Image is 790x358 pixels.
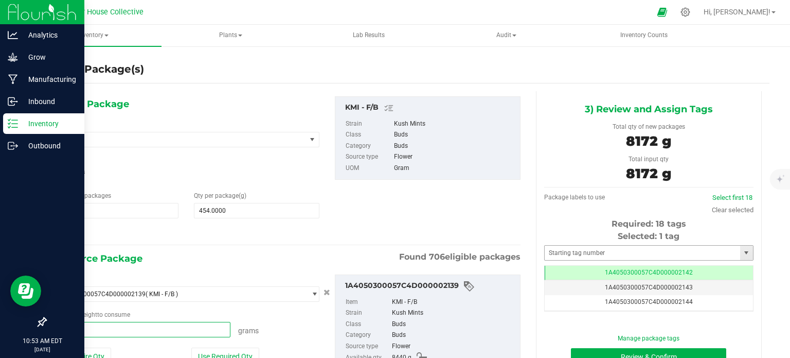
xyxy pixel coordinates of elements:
[67,8,143,16] span: Arbor House Collective
[8,74,18,84] inline-svg: Manufacturing
[626,133,671,149] span: 8172 g
[339,31,399,40] span: Lab Results
[392,308,515,319] div: Kush Mints
[239,192,246,199] span: (g)
[346,141,392,152] label: Category
[45,62,144,77] h4: Create Package(s)
[346,118,392,130] label: Strain
[346,151,392,163] label: Source type
[679,7,692,17] div: Manage settings
[8,118,18,129] inline-svg: Inventory
[346,330,390,341] label: Category
[394,118,515,130] div: Kush Mints
[606,31,681,40] span: Inventory Counts
[18,140,80,152] p: Outbound
[613,123,685,130] span: Total qty of new packages
[346,163,392,174] label: UOM
[18,73,80,86] p: Manufacturing
[5,336,80,346] p: 10:53 AM EDT
[629,156,669,163] span: Total input qty
[8,96,18,107] inline-svg: Inbound
[605,298,693,305] span: 1A4050300057C4D000002144
[306,132,318,147] span: select
[8,141,18,151] inline-svg: Outbound
[58,291,146,298] span: 1A4050300057C4D000002139
[346,341,390,352] label: Source type
[10,276,41,306] iframe: Resource center
[576,25,712,46] a: Inventory Counts
[394,151,515,163] div: Flower
[429,252,445,262] span: 706
[53,96,129,112] span: 1) New Package
[618,231,679,241] span: Selected: 1 tag
[8,30,18,40] inline-svg: Analytics
[79,311,97,318] span: weight
[399,251,520,263] span: Found eligible packages
[163,25,299,46] a: Plants
[394,163,515,174] div: Gram
[545,246,740,260] input: Starting tag number
[740,246,753,260] span: select
[394,141,515,152] div: Buds
[18,29,80,41] p: Analytics
[18,51,80,63] p: Grow
[438,25,574,46] span: Audit
[146,291,178,298] span: ( KMI - F/B )
[712,194,752,201] a: Select first 18
[605,269,693,276] span: 1A4050300057C4D000002142
[53,164,319,180] span: Kush Mints
[651,2,674,22] span: Open Ecommerce Menu
[8,52,18,62] inline-svg: Grow
[392,319,515,330] div: Buds
[18,95,80,108] p: Inbound
[618,335,679,342] a: Manage package tags
[704,8,770,16] span: Hi, [PERSON_NAME]!
[612,219,686,229] span: Required: 18 tags
[346,319,390,330] label: Class
[712,206,753,214] a: Clear selected
[394,129,515,141] div: Buds
[345,280,515,293] div: 1A4050300057C4D000002139
[194,203,319,218] input: 454.0000
[544,194,605,201] span: Package labels to use
[346,308,390,319] label: Strain
[25,25,161,46] a: Inventory
[346,129,392,141] label: Class
[392,330,515,341] div: Buds
[605,284,693,291] span: 1A4050300057C4D000002143
[346,297,390,308] label: Item
[5,346,80,353] p: [DATE]
[53,311,130,318] span: Package to consume
[392,297,515,308] div: KMI - F/B
[392,341,515,352] div: Flower
[306,287,318,301] span: select
[18,117,80,130] p: Inventory
[345,102,515,114] div: KMI - F/B
[238,327,259,335] span: Grams
[320,285,333,300] button: Cancel button
[626,165,671,182] span: 8172 g
[585,101,713,117] span: 3) Review and Assign Tags
[53,203,178,218] input: 18
[53,251,142,266] span: 2) Source Package
[58,136,292,143] span: KMI - F/B
[300,25,437,46] a: Lab Results
[438,25,574,46] a: Audit
[194,192,246,199] span: Qty per package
